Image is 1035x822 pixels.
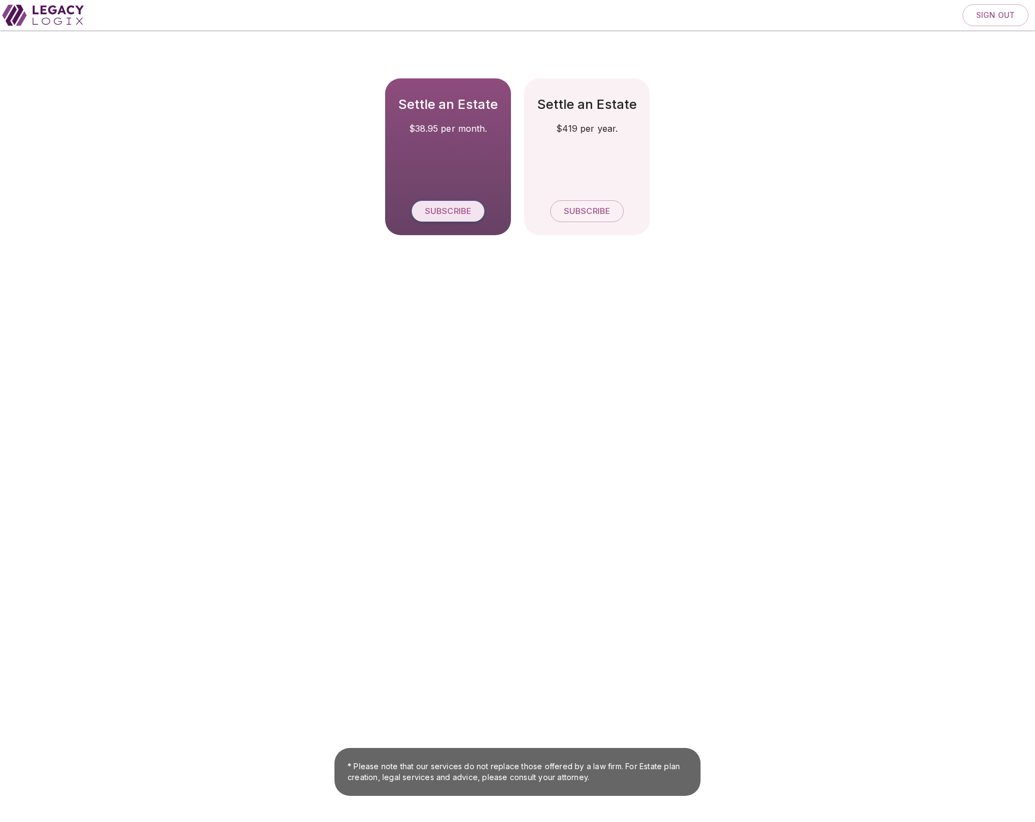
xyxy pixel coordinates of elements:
span: Subscribe [564,206,610,217]
span: * Please note that our services do not replace those offered by a law firm. For Estate plan creat... [348,761,687,783]
h5: Settle an Estate [398,96,498,113]
h5: Settle an Estate [537,96,637,113]
button: Subscribe [550,200,624,222]
button: Sign out [963,4,1028,26]
button: Subscribe [411,200,485,222]
span: $419 per year. [537,122,637,135]
span: Subscribe [425,206,471,217]
span: $38.95 per month. [398,122,498,135]
span: Sign out [976,10,1015,20]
